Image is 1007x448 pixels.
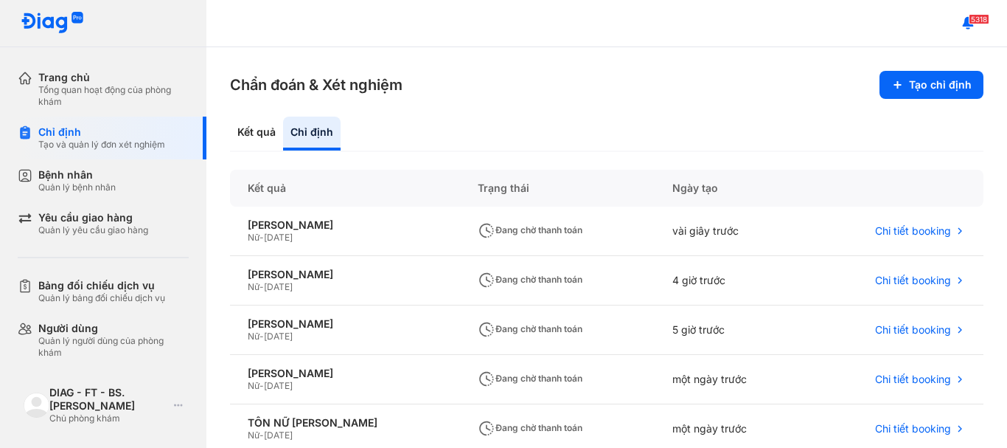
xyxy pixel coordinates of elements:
[460,170,655,207] div: Trạng thái
[259,232,264,243] span: -
[264,430,293,441] span: [DATE]
[259,380,264,391] span: -
[49,413,168,424] div: Chủ phòng khám
[655,170,807,207] div: Ngày tạo
[21,12,84,35] img: logo
[655,355,807,404] div: một ngày trước
[264,281,293,292] span: [DATE]
[38,182,116,193] div: Quản lý bệnh nhân
[655,306,807,355] div: 5 giờ trước
[655,207,807,256] div: vài giây trước
[38,322,189,335] div: Người dùng
[875,274,951,287] span: Chi tiết booking
[478,274,582,285] span: Đang chờ thanh toán
[248,232,259,243] span: Nữ
[259,281,264,292] span: -
[230,170,460,207] div: Kết quả
[875,323,951,337] span: Chi tiết booking
[264,380,293,391] span: [DATE]
[248,268,442,281] div: [PERSON_NAME]
[248,281,259,292] span: Nữ
[875,422,951,435] span: Chi tiết booking
[49,386,168,413] div: DIAG - FT - BS. [PERSON_NAME]
[38,292,165,304] div: Quản lý bảng đối chiếu dịch vụ
[38,279,165,292] div: Bảng đối chiếu dịch vụ
[875,373,951,386] span: Chi tiết booking
[38,211,148,224] div: Yêu cầu giao hàng
[264,331,293,342] span: [DATE]
[38,84,189,108] div: Tổng quan hoạt động của phòng khám
[248,317,442,331] div: [PERSON_NAME]
[879,71,983,99] button: Tạo chỉ định
[248,380,259,391] span: Nữ
[38,71,189,84] div: Trang chủ
[478,323,582,334] span: Đang chờ thanh toán
[230,117,283,151] div: Kết quả
[38,139,165,151] div: Tạo và quản lý đơn xét nghiệm
[478,422,582,433] span: Đang chờ thanh toán
[248,367,442,380] div: [PERSON_NAME]
[38,224,148,236] div: Quản lý yêu cầu giao hàng
[969,14,989,24] span: 5318
[259,430,264,441] span: -
[248,331,259,342] span: Nữ
[655,256,807,306] div: 4 giờ trước
[264,232,293,243] span: [DATE]
[24,393,49,418] img: logo
[38,125,165,139] div: Chỉ định
[38,168,116,182] div: Bệnh nhân
[248,416,442,430] div: TÔN NỮ [PERSON_NAME]
[478,224,582,235] span: Đang chờ thanh toán
[283,117,341,151] div: Chỉ định
[259,331,264,342] span: -
[248,430,259,441] span: Nữ
[875,224,951,238] span: Chi tiết booking
[38,335,189,359] div: Quản lý người dùng của phòng khám
[230,75,403,95] h3: Chẩn đoán & Xét nghiệm
[248,218,442,232] div: [PERSON_NAME]
[478,373,582,384] span: Đang chờ thanh toán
